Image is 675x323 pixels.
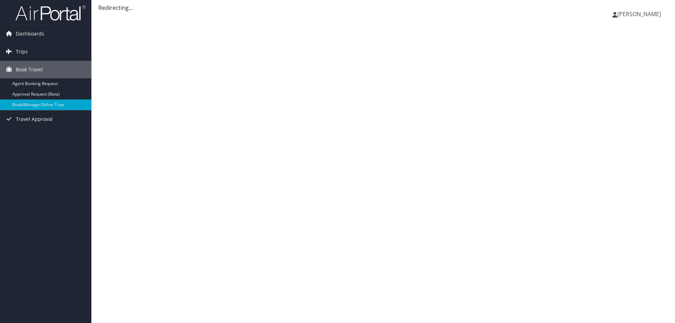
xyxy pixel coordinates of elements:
[16,110,53,128] span: Travel Approval
[617,10,661,18] span: [PERSON_NAME]
[16,61,43,78] span: Book Travel
[15,5,86,21] img: airportal-logo.png
[16,25,44,43] span: Dashboards
[98,4,668,12] div: Redirecting...
[612,4,668,25] a: [PERSON_NAME]
[16,43,28,60] span: Trips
